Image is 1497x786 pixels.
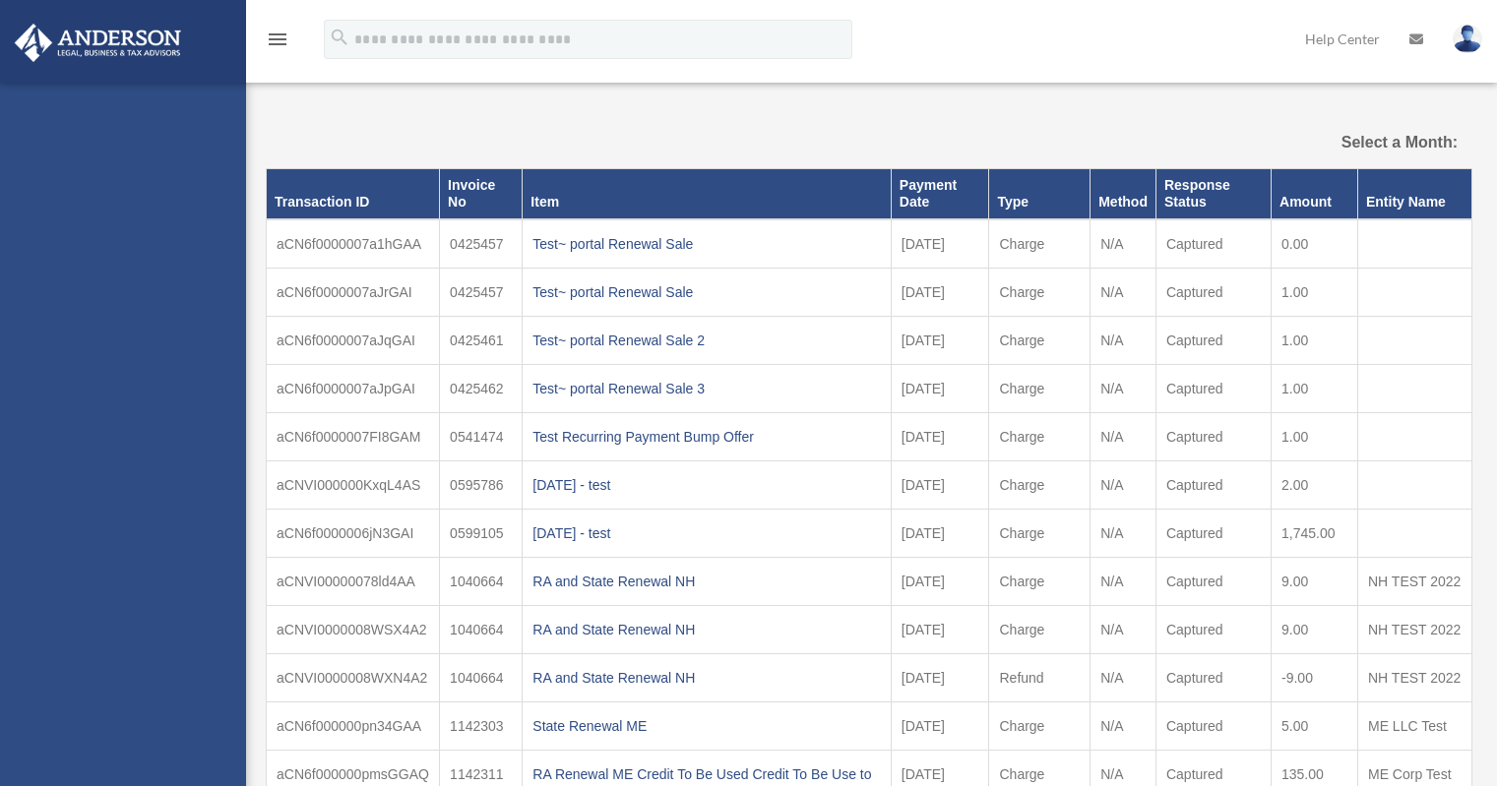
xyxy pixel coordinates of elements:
i: search [329,27,350,48]
td: [DATE] [891,219,989,269]
td: aCN6f0000007aJqGAI [267,316,440,364]
td: N/A [1091,268,1156,316]
td: Captured [1155,364,1271,412]
i: menu [266,28,289,51]
td: [DATE] [891,701,989,750]
div: Test~ portal Renewal Sale 2 [532,327,881,354]
td: Charge [989,316,1091,364]
td: 1040664 [440,653,523,701]
td: 1.00 [1272,268,1358,316]
td: 0595786 [440,460,523,509]
img: Anderson Advisors Platinum Portal [9,24,187,62]
th: Type [989,169,1091,219]
td: 0425457 [440,268,523,316]
td: 2.00 [1272,460,1358,509]
div: RA and State Renewal NH [532,568,881,595]
td: N/A [1091,412,1156,460]
th: Invoice No [440,169,523,219]
td: N/A [1091,605,1156,653]
td: Captured [1155,316,1271,364]
td: NH TEST 2022 [1357,557,1471,605]
td: 9.00 [1272,557,1358,605]
td: N/A [1091,653,1156,701]
td: N/A [1091,219,1156,269]
td: Captured [1155,412,1271,460]
td: Captured [1155,219,1271,269]
td: [DATE] [891,557,989,605]
td: Charge [989,557,1091,605]
th: Amount [1272,169,1358,219]
td: Captured [1155,605,1271,653]
td: Charge [989,364,1091,412]
div: RA and State Renewal NH [532,616,881,643]
td: 1.00 [1272,316,1358,364]
td: 9.00 [1272,605,1358,653]
td: aCNVI0000008WSX4A2 [267,605,440,653]
td: Captured [1155,509,1271,557]
td: 1.00 [1272,412,1358,460]
td: N/A [1091,364,1156,412]
td: aCNVI00000078ld4AA [267,557,440,605]
td: aCNVI000000KxqL4AS [267,460,440,509]
div: Test Recurring Payment Bump Offer [532,423,881,451]
td: [DATE] [891,316,989,364]
th: Item [523,169,892,219]
div: Test~ portal Renewal Sale 3 [532,375,881,402]
td: Charge [989,460,1091,509]
td: Captured [1155,701,1271,750]
td: Charge [989,412,1091,460]
td: 1040664 [440,605,523,653]
td: [DATE] [891,412,989,460]
td: 5.00 [1272,701,1358,750]
td: Charge [989,701,1091,750]
img: User Pic [1453,25,1482,53]
td: ME LLC Test [1357,701,1471,750]
td: aCN6f000000pn34GAA [267,701,440,750]
div: Test~ portal Renewal Sale [532,230,881,258]
td: Charge [989,605,1091,653]
td: [DATE] [891,460,989,509]
th: Method [1091,169,1156,219]
td: [DATE] [891,268,989,316]
td: Charge [989,268,1091,316]
div: [DATE] - test [532,519,881,547]
td: Captured [1155,653,1271,701]
td: 0541474 [440,412,523,460]
td: aCN6f0000007a1hGAA [267,219,440,269]
td: Refund [989,653,1091,701]
th: Transaction ID [267,169,440,219]
td: aCN6f0000007aJrGAI [267,268,440,316]
div: RA and State Renewal NH [532,664,881,692]
th: Response Status [1155,169,1271,219]
td: aCN6f0000007FI8GAM [267,412,440,460]
th: Entity Name [1357,169,1471,219]
div: Test~ portal Renewal Sale [532,278,881,306]
td: Captured [1155,460,1271,509]
td: 1,745.00 [1272,509,1358,557]
td: [DATE] [891,364,989,412]
td: 0.00 [1272,219,1358,269]
td: [DATE] [891,653,989,701]
th: Payment Date [891,169,989,219]
td: 1040664 [440,557,523,605]
td: aCN6f0000006jN3GAI [267,509,440,557]
td: 0425461 [440,316,523,364]
td: Charge [989,219,1091,269]
td: N/A [1091,316,1156,364]
label: Select a Month: [1286,129,1458,156]
td: aCN6f0000007aJpGAI [267,364,440,412]
td: NH TEST 2022 [1357,653,1471,701]
td: 0425462 [440,364,523,412]
td: 1142303 [440,701,523,750]
td: 1.00 [1272,364,1358,412]
td: N/A [1091,460,1156,509]
td: [DATE] [891,605,989,653]
td: Charge [989,509,1091,557]
div: State Renewal ME [532,712,881,740]
td: aCNVI0000008WXN4A2 [267,653,440,701]
td: N/A [1091,701,1156,750]
td: NH TEST 2022 [1357,605,1471,653]
div: [DATE] - test [532,471,881,499]
td: N/A [1091,509,1156,557]
td: -9.00 [1272,653,1358,701]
